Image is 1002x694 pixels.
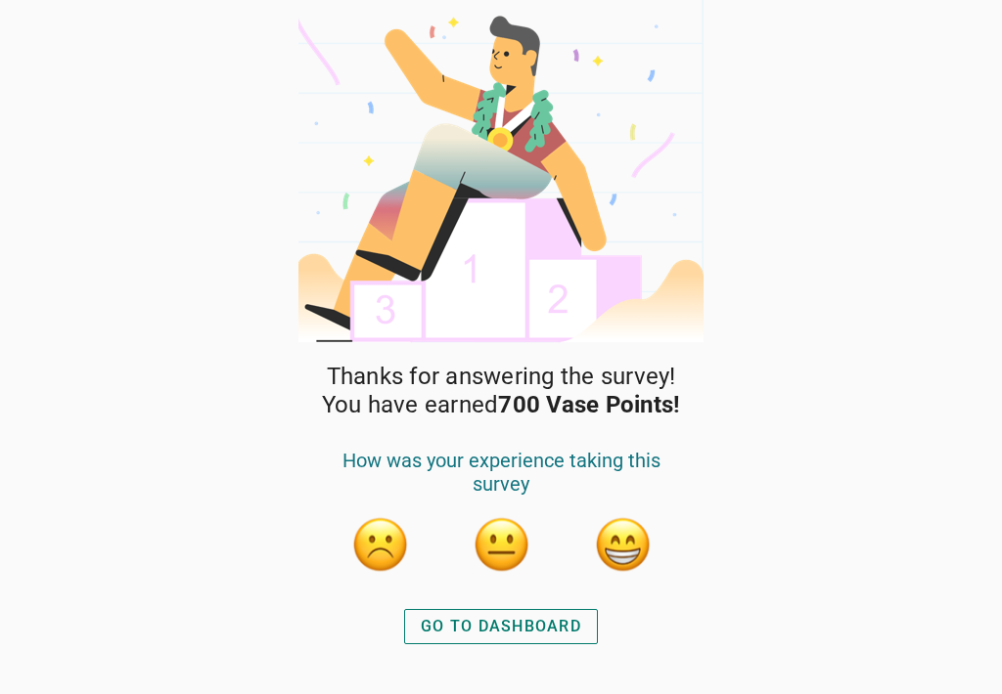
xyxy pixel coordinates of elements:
div: GO TO DASHBOARD [421,615,581,638]
div: How was your experience taking this survey [319,449,683,515]
span: Thanks for answering the survey! [327,363,676,391]
strong: 700 Vase Points! [498,391,680,418]
button: GO TO DASHBOARD [404,609,598,644]
span: You have earned [322,391,681,419]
